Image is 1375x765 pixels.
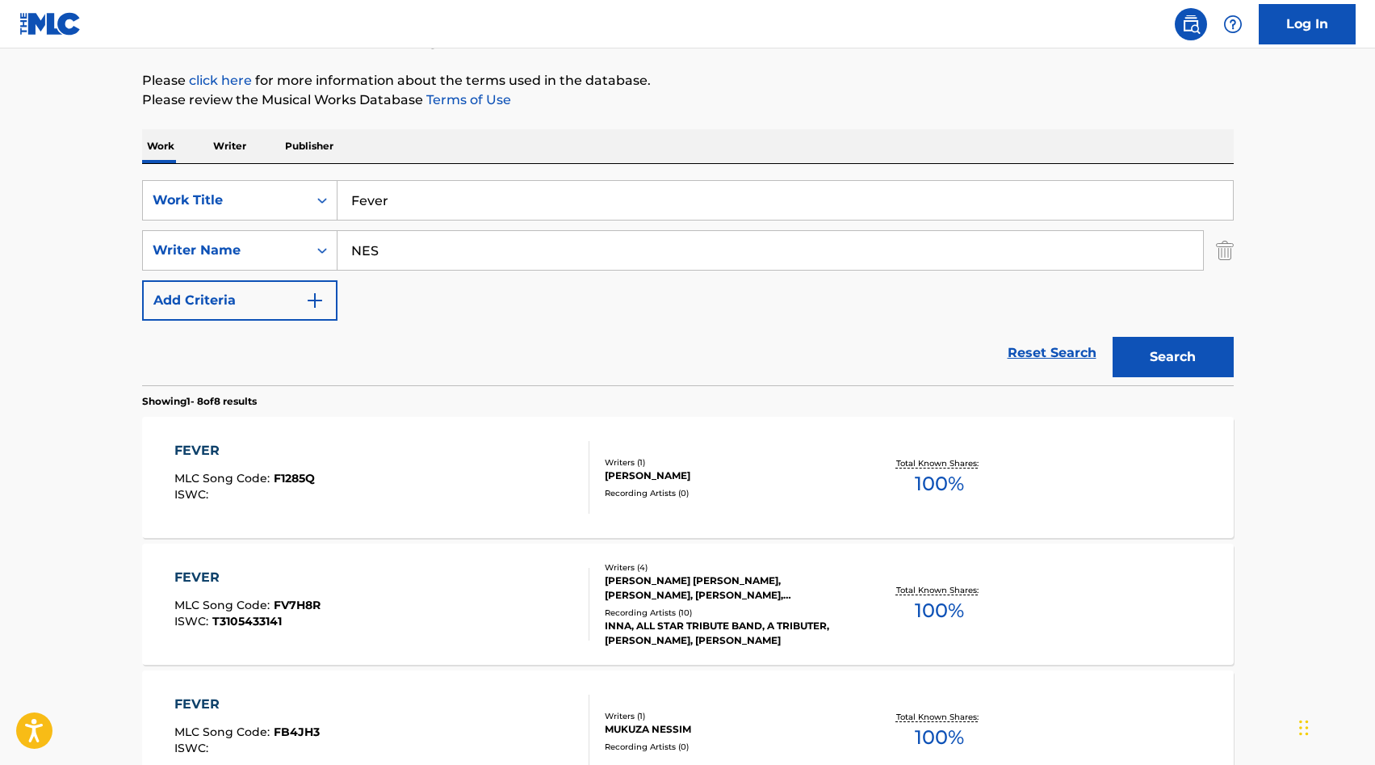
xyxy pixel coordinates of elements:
[274,471,315,485] span: F1285Q
[142,90,1234,110] p: Please review the Musical Works Database
[605,574,849,603] div: [PERSON_NAME] [PERSON_NAME], [PERSON_NAME], [PERSON_NAME], [PERSON_NAME]
[174,725,274,739] span: MLC Song Code :
[305,291,325,310] img: 9d2ae6d4665cec9f34b9.svg
[915,723,964,752] span: 100 %
[605,619,849,648] div: INNA, ALL STAR TRIBUTE BAND, A TRIBUTER, [PERSON_NAME], [PERSON_NAME]
[142,394,257,409] p: Showing 1 - 8 of 8 results
[915,596,964,625] span: 100 %
[1299,704,1309,752] div: Drag
[1216,230,1234,271] img: Delete Criterion
[605,722,849,737] div: MUKUZA NESSIM
[1175,8,1207,40] a: Public Search
[174,568,321,587] div: FEVER
[280,129,338,163] p: Publisher
[605,456,849,469] div: Writers ( 1 )
[174,471,274,485] span: MLC Song Code :
[174,598,274,612] span: MLC Song Code :
[142,544,1234,665] a: FEVERMLC Song Code:FV7H8RISWC:T3105433141Writers (4)[PERSON_NAME] [PERSON_NAME], [PERSON_NAME], [...
[174,441,315,460] div: FEVER
[423,92,511,107] a: Terms of Use
[153,191,298,210] div: Work Title
[274,598,321,612] span: FV7H8R
[142,129,179,163] p: Work
[174,695,320,714] div: FEVER
[212,614,282,628] span: T3105433141
[1223,15,1243,34] img: help
[1217,8,1249,40] div: Help
[605,487,849,499] div: Recording Artists ( 0 )
[19,12,82,36] img: MLC Logo
[896,711,983,723] p: Total Known Shares:
[1259,4,1356,44] a: Log In
[142,280,337,321] button: Add Criteria
[605,561,849,574] div: Writers ( 4 )
[208,129,251,163] p: Writer
[605,741,849,753] div: Recording Artists ( 0 )
[1294,687,1375,765] iframe: Chat Widget
[605,710,849,722] div: Writers ( 1 )
[174,741,212,755] span: ISWC :
[174,614,212,628] span: ISWC :
[605,469,849,483] div: [PERSON_NAME]
[174,487,212,502] span: ISWC :
[896,457,983,469] p: Total Known Shares:
[153,241,298,260] div: Writer Name
[915,469,964,498] span: 100 %
[1181,15,1201,34] img: search
[142,417,1234,538] a: FEVERMLC Song Code:F1285QISWC:Writers (1)[PERSON_NAME]Recording Artists (0)Total Known Shares:100%
[142,180,1234,385] form: Search Form
[896,584,983,596] p: Total Known Shares:
[1000,335,1105,371] a: Reset Search
[142,71,1234,90] p: Please for more information about the terms used in the database.
[1113,337,1234,377] button: Search
[274,725,320,739] span: FB4JH3
[605,607,849,619] div: Recording Artists ( 10 )
[189,73,252,88] a: click here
